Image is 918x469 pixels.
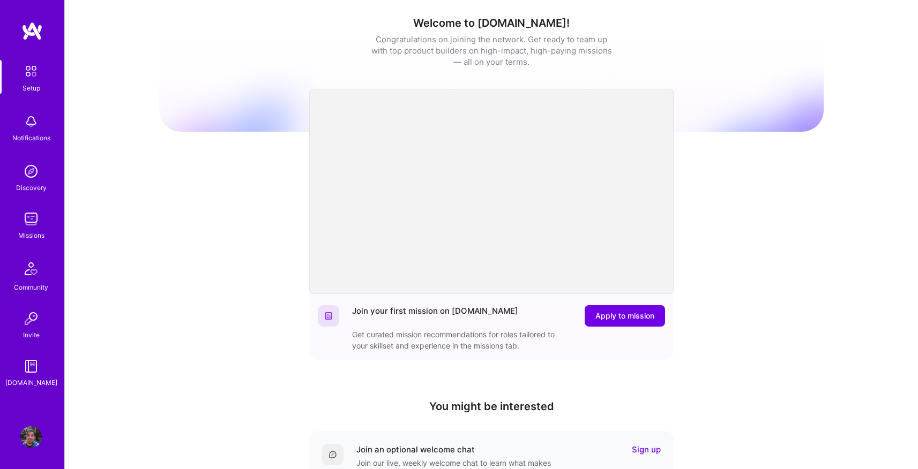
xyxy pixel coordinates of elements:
div: Notifications [12,132,50,143]
div: Join an optional welcome chat [356,444,475,455]
img: Community [18,256,44,282]
button: Apply to mission [585,305,665,327]
img: bell [20,111,42,132]
h4: You might be interested [309,400,674,413]
span: Apply to mission [595,311,654,321]
img: Invite [20,308,42,329]
div: Congratulations on joining the network. Get ready to team up with top product builders on high-im... [371,34,612,67]
img: User Avatar [20,426,42,448]
div: Setup [23,82,40,94]
div: Missions [18,230,44,241]
div: Community [14,282,48,293]
img: guide book [20,355,42,377]
img: logo [21,21,43,41]
iframe: video [309,89,674,294]
img: Website [324,312,333,320]
a: Sign up [632,444,661,455]
h1: Welcome to [DOMAIN_NAME]! [159,17,824,29]
img: discovery [20,161,42,182]
div: [DOMAIN_NAME] [5,377,57,388]
div: Get curated mission recommendations for roles tailored to your skillset and experience in the mis... [352,329,566,351]
img: Comment [329,450,337,459]
div: Join your first mission on [DOMAIN_NAME] [352,305,518,327]
img: teamwork [20,208,42,230]
img: setup [20,60,42,82]
div: Invite [23,329,40,341]
a: User Avatar [18,426,44,448]
div: Discovery [16,182,47,193]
